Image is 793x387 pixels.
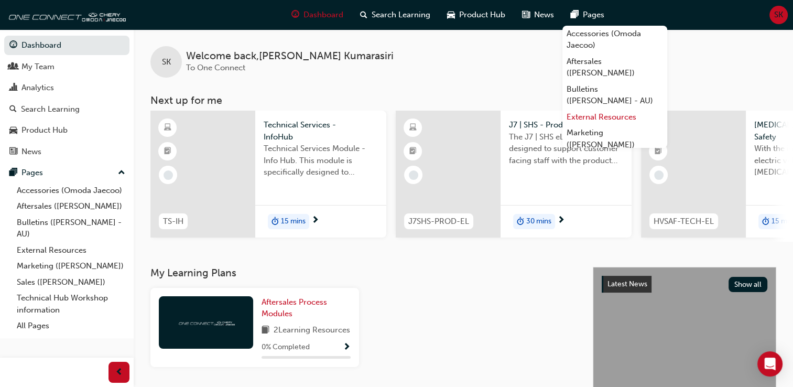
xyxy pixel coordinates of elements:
[311,216,319,225] span: next-icon
[150,111,386,238] a: TS-IHTechnical Services - InfoHubTechnical Services Module - Info Hub. This module is specificall...
[13,214,129,242] a: Bulletins ([PERSON_NAME] - AU)
[177,317,235,327] img: oneconnect
[4,57,129,77] a: My Team
[264,119,378,143] span: Technical Services - InfoHub
[9,83,17,93] span: chart-icon
[522,8,530,21] span: news-icon
[9,41,17,50] span: guage-icon
[274,324,350,337] span: 2 Learning Resources
[583,9,604,21] span: Pages
[13,182,129,199] a: Accessories (Omoda Jaecoo)
[4,163,129,182] button: Pages
[447,8,455,21] span: car-icon
[396,111,632,238] a: J7SHS-PROD-ELJ7 | SHS - ProductThe J7 | SHS eLearning is designed to support customer facing staf...
[729,277,768,292] button: Show all
[562,109,667,125] a: External Resources
[186,63,245,72] span: To One Connect
[343,343,351,352] span: Show Progress
[4,36,129,55] a: Dashboard
[4,78,129,98] a: Analytics
[9,105,17,114] span: search-icon
[343,341,351,354] button: Show Progress
[303,9,343,21] span: Dashboard
[13,290,129,318] a: Technical Hub Workshop information
[13,242,129,259] a: External Resources
[262,297,327,319] span: Aftersales Process Modules
[655,145,662,158] span: booktick-icon
[271,215,279,229] span: duration-icon
[9,126,17,135] span: car-icon
[264,143,378,178] span: Technical Services Module - Info Hub. This module is specifically designed to address the require...
[150,267,576,279] h3: My Learning Plans
[21,103,80,115] div: Search Learning
[4,34,129,163] button: DashboardMy TeamAnalyticsSearch LearningProduct HubNews
[21,82,54,94] div: Analytics
[13,198,129,214] a: Aftersales ([PERSON_NAME])
[164,145,171,158] span: booktick-icon
[13,318,129,334] a: All Pages
[162,56,171,68] span: SK
[757,351,783,377] div: Open Intercom Messenger
[134,94,793,106] h3: Next up for me
[534,9,554,21] span: News
[21,167,43,179] div: Pages
[115,366,123,379] span: prev-icon
[163,216,183,228] span: TS-IH
[509,131,623,167] span: The J7 | SHS eLearning is designed to support customer facing staff with the product and sales in...
[13,274,129,291] a: Sales ([PERSON_NAME])
[281,216,306,228] span: 15 mins
[4,142,129,162] a: News
[283,4,352,26] a: guage-iconDashboard
[769,6,788,24] button: SK
[562,4,613,26] a: pages-iconPages
[372,9,430,21] span: Search Learning
[557,216,565,225] span: next-icon
[571,8,579,21] span: pages-icon
[409,145,417,158] span: booktick-icon
[654,216,714,228] span: HVSAF-TECH-EL
[9,62,17,72] span: people-icon
[13,258,129,274] a: Marketing ([PERSON_NAME])
[562,26,667,53] a: Accessories (Omoda Jaecoo)
[352,4,439,26] a: search-iconSearch Learning
[562,53,667,81] a: Aftersales ([PERSON_NAME])
[607,279,647,288] span: Latest News
[439,4,514,26] a: car-iconProduct Hub
[562,125,667,153] a: Marketing ([PERSON_NAME])
[262,324,269,337] span: book-icon
[186,50,394,62] span: Welcome back , [PERSON_NAME] Kumarasiri
[762,215,769,229] span: duration-icon
[262,341,310,353] span: 0 % Completed
[164,121,171,135] span: learningResourceType_ELEARNING-icon
[4,100,129,119] a: Search Learning
[262,296,351,320] a: Aftersales Process Modules
[562,81,667,109] a: Bulletins ([PERSON_NAME] - AU)
[360,8,367,21] span: search-icon
[509,119,623,131] span: J7 | SHS - Product
[291,8,299,21] span: guage-icon
[21,124,68,136] div: Product Hub
[514,4,562,26] a: news-iconNews
[164,170,173,180] span: learningRecordVerb_NONE-icon
[517,215,524,229] span: duration-icon
[526,216,551,228] span: 30 mins
[602,276,767,293] a: Latest NewsShow all
[5,4,126,25] img: oneconnect
[9,168,17,178] span: pages-icon
[409,170,418,180] span: learningRecordVerb_NONE-icon
[408,216,469,228] span: J7SHS-PROD-EL
[4,121,129,140] a: Product Hub
[409,121,417,135] span: learningResourceType_ELEARNING-icon
[118,166,125,180] span: up-icon
[9,147,17,157] span: news-icon
[774,9,783,21] span: SK
[21,146,41,158] div: News
[459,9,505,21] span: Product Hub
[654,170,664,180] span: learningRecordVerb_NONE-icon
[21,61,55,73] div: My Team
